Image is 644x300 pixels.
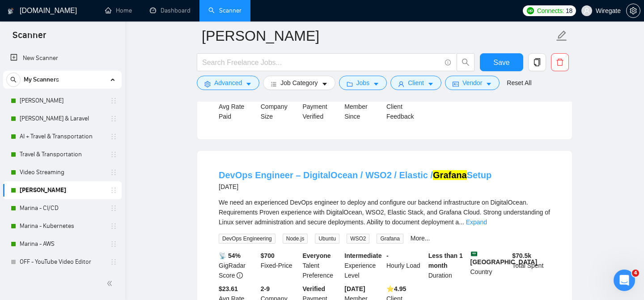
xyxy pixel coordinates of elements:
[343,92,385,121] div: Member Since
[219,252,241,259] b: 📡 54%
[303,285,326,292] b: Verified
[398,81,404,87] span: user
[8,4,14,18] img: logo
[208,7,241,14] a: searchScanner
[106,279,115,288] span: double-left
[20,146,105,163] a: Travel & Transportation
[493,57,509,68] span: Save
[551,53,569,71] button: delete
[480,53,523,71] button: Save
[259,251,301,280] div: Fixed-Price
[556,30,568,42] span: edit
[315,234,339,244] span: Ubuntu
[386,285,406,292] b: ⭐️ 4.95
[110,115,117,122] span: holder
[261,252,275,259] b: $ 700
[219,181,491,192] div: [DATE]
[411,235,430,242] a: More...
[457,58,474,66] span: search
[20,253,105,271] a: OFF - YouTube Video Editor
[20,199,105,217] a: Marina - CI/CD
[219,234,275,244] span: DevOps Engineering
[390,76,441,90] button: userClientcaret-down
[301,251,343,280] div: Talent Preference
[217,251,259,280] div: GigRadar Score
[150,7,191,14] a: dashboardDashboard
[110,133,117,140] span: holder
[105,7,132,14] a: homeHome
[510,251,552,280] div: Total Spent
[237,272,243,279] span: info-circle
[110,240,117,248] span: holder
[529,58,546,66] span: copy
[110,223,117,230] span: holder
[214,78,242,88] span: Advanced
[5,29,53,47] span: Scanner
[385,92,427,121] div: Client Feedback
[110,169,117,176] span: holder
[445,60,451,65] span: info-circle
[626,7,640,14] a: setting
[339,76,387,90] button: folderJobscaret-down
[217,92,259,121] div: Avg Rate Paid
[20,235,105,253] a: Marina - AWS
[527,7,534,14] img: upwork-logo.png
[303,252,331,259] b: Everyone
[219,170,491,180] a: DevOps Engineer – DigitalOcean / WSO2 / Elastic /GrafanaSetup
[470,251,538,266] b: [GEOGRAPHIC_DATA]
[566,6,572,16] span: 18
[10,49,114,67] a: New Scanner
[347,234,369,244] span: WSO2
[110,151,117,158] span: holder
[344,285,365,292] b: [DATE]
[626,4,640,18] button: setting
[20,217,105,235] a: Marina - Kubernetes
[466,219,487,226] a: Expand
[512,252,531,259] b: $ 70.5k
[283,234,308,244] span: Node.js
[459,219,464,226] span: ...
[20,163,105,181] a: Video Streaming
[110,205,117,212] span: holder
[202,57,441,68] input: Search Freelance Jobs...
[386,252,389,259] b: -
[462,78,482,88] span: Vendor
[110,258,117,266] span: holder
[271,81,277,87] span: bars
[408,78,424,88] span: Client
[344,252,381,259] b: Intermediate
[551,58,568,66] span: delete
[433,170,467,180] mark: Grafana
[246,81,252,87] span: caret-down
[428,81,434,87] span: caret-down
[261,285,270,292] b: 2-9
[24,71,59,89] span: My Scanners
[7,77,20,83] span: search
[507,78,531,88] a: Reset All
[6,73,21,87] button: search
[110,97,117,104] span: holder
[219,199,550,226] span: We need an experienced DevOps engineer to deploy and configure our backend infrastructure on Digi...
[347,81,353,87] span: folder
[20,92,105,110] a: [PERSON_NAME]
[20,181,105,199] a: [PERSON_NAME]
[614,270,635,291] iframe: Intercom live chat
[322,81,328,87] span: caret-down
[356,78,370,88] span: Jobs
[219,197,551,227] div: We need an experienced DevOps engineer to deploy and configure our backend infrastructure on Digi...
[427,251,469,280] div: Duration
[486,81,492,87] span: caret-down
[632,270,639,277] span: 4
[3,49,122,67] li: New Scanner
[445,76,500,90] button: idcardVendorcaret-down
[471,251,477,257] img: 🇸🇦
[584,8,590,14] span: user
[263,76,335,90] button: barsJob Categorycaret-down
[528,53,546,71] button: copy
[385,251,427,280] div: Hourly Load
[280,78,318,88] span: Job Category
[20,110,105,128] a: [PERSON_NAME] & Laravel
[343,251,385,280] div: Experience Level
[202,25,554,47] input: Scanner name...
